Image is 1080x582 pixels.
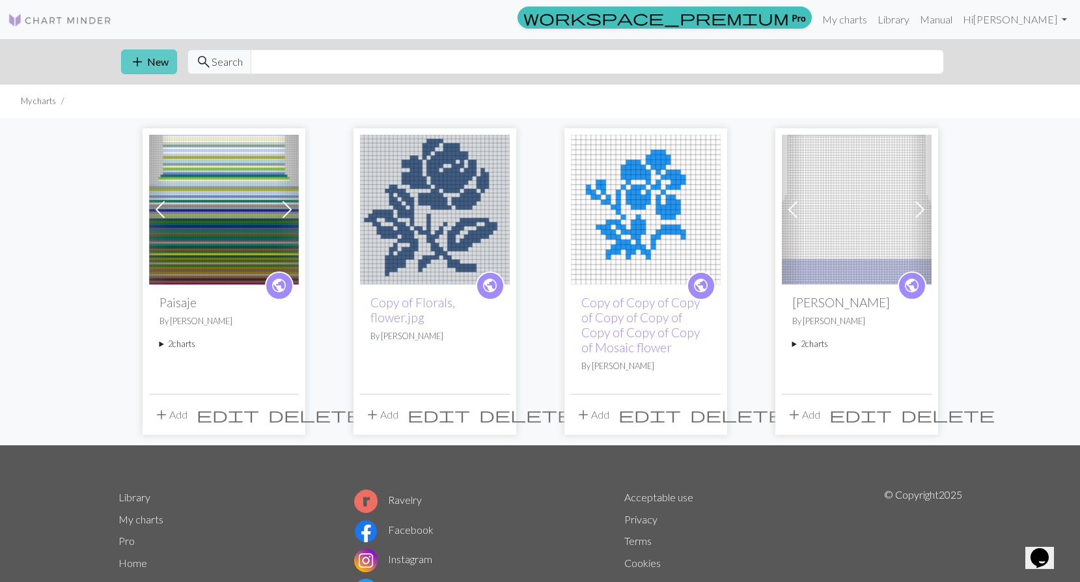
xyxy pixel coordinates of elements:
[901,406,995,424] span: delete
[354,553,432,565] a: Instagram
[196,53,212,71] span: search
[581,360,710,372] p: By [PERSON_NAME]
[360,402,403,427] button: Add
[354,493,422,506] a: Ravelry
[624,513,658,525] a: Privacy
[829,406,892,424] span: edit
[159,295,288,310] h2: Paisaje
[354,520,378,543] img: Facebook logo
[118,557,147,569] a: Home
[21,95,56,107] li: My charts
[687,271,715,300] a: public
[149,402,192,427] button: Add
[403,402,475,427] button: Edit
[475,402,577,427] button: Delete
[618,407,681,423] i: Edit
[149,135,299,284] img: Paisaje
[782,402,825,427] button: Add
[212,54,243,70] span: Search
[958,7,1072,33] a: Hi[PERSON_NAME]
[817,7,872,33] a: My charts
[354,549,378,572] img: Instagram logo
[904,275,920,296] span: public
[264,402,367,427] button: Delete
[624,534,652,547] a: Terms
[365,406,380,424] span: add
[523,8,789,27] span: workspace_premium
[192,402,264,427] button: Edit
[571,135,721,284] img: Interlock flower
[360,135,510,284] img: Florals, flower.jpg
[159,315,288,327] p: By [PERSON_NAME]
[693,275,709,296] span: public
[271,273,287,299] i: public
[904,273,920,299] i: public
[130,53,145,71] span: add
[479,406,573,424] span: delete
[154,406,169,424] span: add
[354,523,434,536] a: Facebook
[370,295,455,325] a: Copy of Florals, flower.jpg
[121,49,177,74] button: New
[408,406,470,424] span: edit
[618,406,681,424] span: edit
[782,135,932,284] img: Sw
[624,491,693,503] a: Acceptable use
[518,7,812,29] a: Pro
[575,406,591,424] span: add
[482,273,498,299] i: public
[786,406,802,424] span: add
[872,7,915,33] a: Library
[915,7,958,33] a: Manual
[360,202,510,214] a: Florals, flower.jpg
[354,490,378,513] img: Ravelry logo
[268,406,362,424] span: delete
[149,202,299,214] a: Paisaje
[624,557,661,569] a: Cookies
[482,275,498,296] span: public
[265,271,294,300] a: public
[898,271,926,300] a: public
[476,271,505,300] a: public
[370,330,499,342] p: By [PERSON_NAME]
[685,402,788,427] button: Delete
[118,513,163,525] a: My charts
[118,491,150,503] a: Library
[782,202,932,214] a: Sw
[571,202,721,214] a: Interlock flower
[792,315,921,327] p: By [PERSON_NAME]
[1025,530,1067,569] iframe: chat widget
[271,275,287,296] span: public
[693,273,709,299] i: public
[614,402,685,427] button: Edit
[792,295,921,310] h2: [PERSON_NAME]
[408,407,470,423] i: Edit
[825,402,896,427] button: Edit
[159,338,288,350] summary: 2charts
[118,534,135,547] a: Pro
[829,407,892,423] i: Edit
[690,406,784,424] span: delete
[896,402,999,427] button: Delete
[8,12,112,28] img: Logo
[197,406,259,424] span: edit
[571,402,614,427] button: Add
[792,338,921,350] summary: 2charts
[581,295,700,355] a: Copy of Copy of Copy of Copy of Copy of Copy of Copy of Copy of Mosaic flower
[197,407,259,423] i: Edit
